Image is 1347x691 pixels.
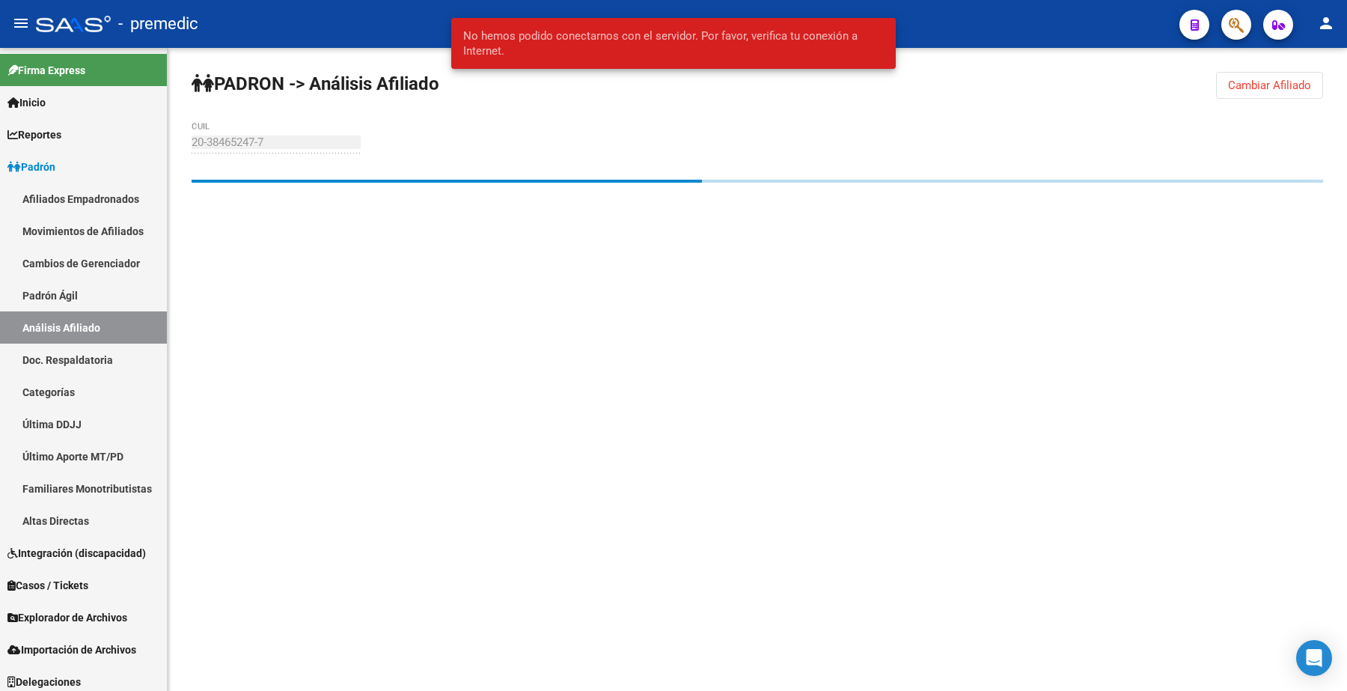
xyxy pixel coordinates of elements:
span: - premedic [118,7,198,40]
span: Padrón [7,159,55,175]
span: Casos / Tickets [7,577,88,594]
span: No hemos podido conectarnos con el servidor. Por favor, verifica tu conexión a Internet. [463,28,884,58]
span: Delegaciones [7,674,81,690]
span: Inicio [7,94,46,111]
mat-icon: menu [12,14,30,32]
span: Cambiar Afiliado [1228,79,1311,92]
button: Cambiar Afiliado [1216,72,1323,99]
span: Importación de Archivos [7,642,136,658]
span: Reportes [7,127,61,143]
mat-icon: person [1317,14,1335,32]
span: Firma Express [7,62,85,79]
span: Integración (discapacidad) [7,545,146,561]
strong: PADRON -> Análisis Afiliado [192,73,439,94]
div: Open Intercom Messenger [1296,640,1332,676]
span: Explorador de Archivos [7,609,127,626]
